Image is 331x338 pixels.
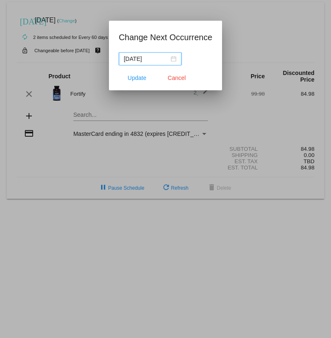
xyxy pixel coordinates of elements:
[168,75,186,81] span: Cancel
[119,31,213,44] h1: Change Next Occurrence
[124,54,169,63] input: Select date
[159,70,195,85] button: Close dialog
[119,70,155,85] button: Update
[128,75,146,81] span: Update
